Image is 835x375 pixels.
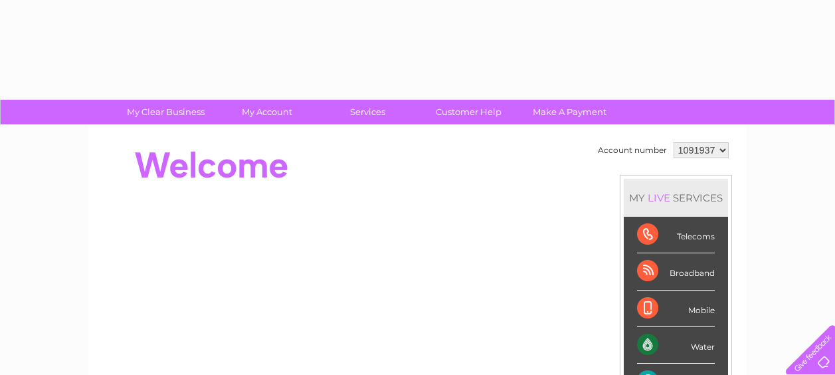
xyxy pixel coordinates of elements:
[624,179,728,217] div: MY SERVICES
[637,291,715,327] div: Mobile
[637,253,715,290] div: Broadband
[111,100,221,124] a: My Clear Business
[414,100,523,124] a: Customer Help
[313,100,422,124] a: Services
[212,100,322,124] a: My Account
[645,191,673,204] div: LIVE
[637,217,715,253] div: Telecoms
[637,327,715,364] div: Water
[515,100,624,124] a: Make A Payment
[595,139,670,162] td: Account number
